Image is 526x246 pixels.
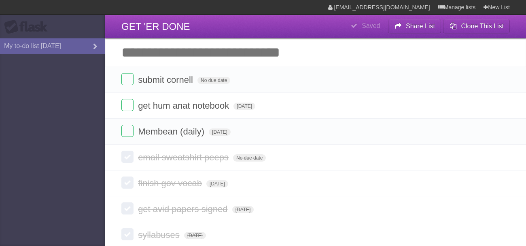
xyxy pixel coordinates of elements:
[121,151,134,163] label: Done
[138,101,231,111] span: get hum anat notebook
[461,23,504,29] b: Clone This List
[233,154,266,162] span: No due date
[4,20,53,34] div: Flask
[184,232,206,239] span: [DATE]
[121,228,134,240] label: Done
[206,180,228,187] span: [DATE]
[121,177,134,189] label: Done
[121,99,134,111] label: Done
[138,152,231,162] span: email sweatshirt peeps
[121,125,134,137] label: Done
[138,230,182,240] span: syllabuses
[232,206,254,213] span: [DATE]
[138,178,204,188] span: finish gov vocab
[406,23,435,29] b: Share List
[138,75,195,85] span: submit cornell
[138,126,206,137] span: Membean (daily)
[362,22,380,29] b: Saved
[121,202,134,214] label: Done
[121,21,190,32] span: GET 'ER DONE
[233,103,255,110] span: [DATE]
[138,204,229,214] span: get avid papers signed
[388,19,441,34] button: Share List
[197,77,230,84] span: No due date
[209,128,231,136] span: [DATE]
[121,73,134,85] label: Done
[443,19,510,34] button: Clone This List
